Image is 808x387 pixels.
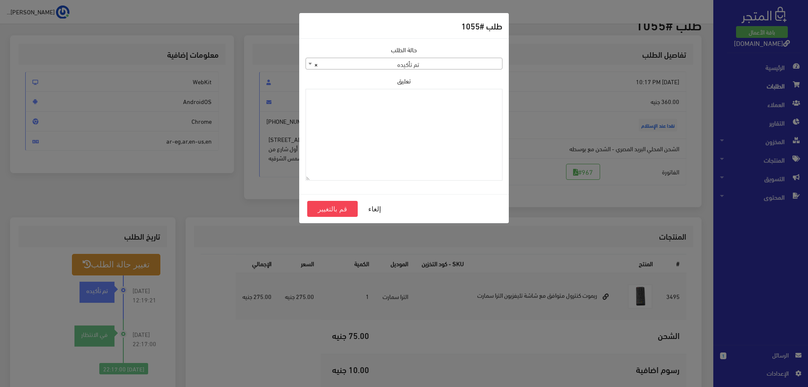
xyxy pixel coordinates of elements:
span: × [314,58,318,70]
button: إلغاء [358,201,391,217]
button: قم بالتغيير [307,201,358,217]
h5: طلب #1055 [461,19,502,32]
label: حالة الطلب [391,45,417,54]
span: تم تأكيده [306,58,502,70]
label: تعليق [397,76,411,85]
span: تم تأكيده [306,58,502,69]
